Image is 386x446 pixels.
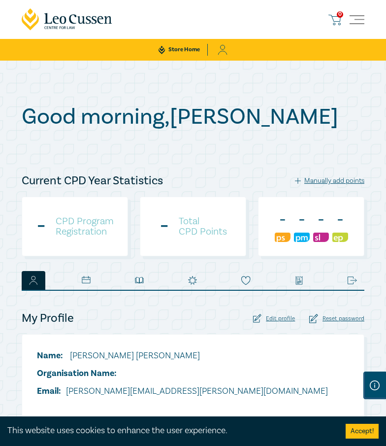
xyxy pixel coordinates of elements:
[22,104,364,130] h1: Good morning , [PERSON_NAME]
[37,385,328,398] li: [PERSON_NAME][EMAIL_ADDRESS][PERSON_NAME][DOMAIN_NAME]
[37,349,328,362] li: [PERSON_NAME] [PERSON_NAME]
[313,233,329,242] img: Substantive Law
[74,271,98,290] a: Upcoming Events
[370,380,380,390] img: Information Icon
[296,278,298,282] tspan: $
[160,216,169,237] div: -
[181,271,204,290] a: CPD Points
[350,12,364,27] button: Toggle navigation
[332,233,348,242] img: Ethics & Professional Responsibility
[37,385,61,397] span: Email:
[37,368,117,379] span: Organisation Name:
[22,173,163,189] h4: Current CPD Year Statistics
[36,216,46,237] div: -
[313,210,329,231] div: -
[332,210,348,231] div: -
[151,44,208,56] a: Store Home
[37,350,63,361] span: Name:
[346,424,379,439] button: Accept cookies
[288,271,311,290] a: $Billing History
[179,216,227,237] h4: Total CPD Points
[253,314,295,323] div: Edit profile
[7,424,331,437] div: This website uses cookies to enhance the user experience.
[309,314,364,323] div: Reset password
[294,233,310,242] img: Practice Management & Business Skills
[340,271,364,290] a: Logout
[275,210,290,231] div: -
[295,176,365,185] div: Manually add points
[56,216,114,237] h4: CPD Program Registration
[22,271,45,290] a: My Profile
[275,233,290,242] img: Professional Skills
[294,210,310,231] div: -
[22,310,74,326] h4: My Profile
[128,271,151,290] a: My Digital Library
[234,271,258,290] a: Wishlist
[337,11,343,18] span: 0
